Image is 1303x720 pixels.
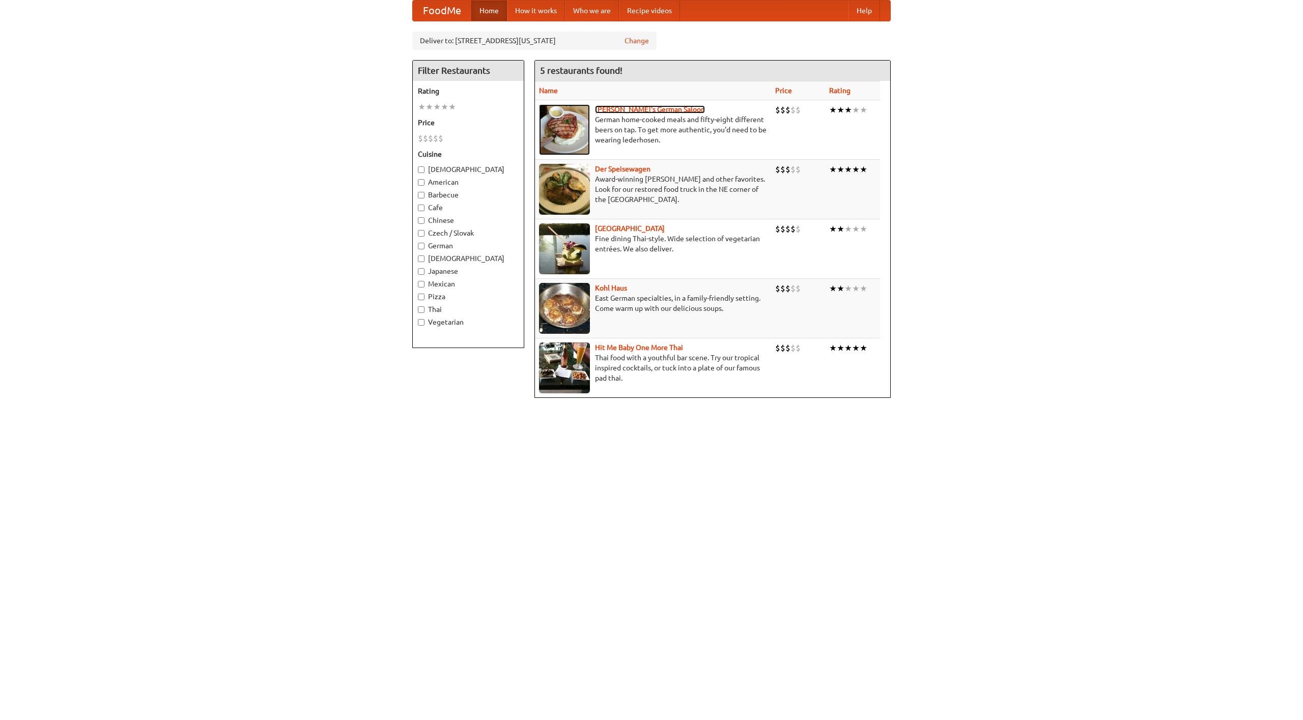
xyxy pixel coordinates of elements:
img: esthers.jpg [539,104,590,155]
a: Hit Me Baby One More Thai [595,343,683,352]
p: Award-winning [PERSON_NAME] and other favorites. Look for our restored food truck in the NE corne... [539,174,767,205]
li: ★ [837,283,844,294]
a: Name [539,87,558,95]
li: ★ [418,101,426,112]
li: $ [775,104,780,116]
li: ★ [837,104,844,116]
li: $ [796,164,801,175]
a: FoodMe [413,1,471,21]
a: Change [625,36,649,46]
li: ★ [844,223,852,235]
li: ★ [852,223,860,235]
p: German home-cooked meals and fifty-eight different beers on tap. To get more authentic, you'd nee... [539,114,767,145]
label: Barbecue [418,190,519,200]
input: German [418,243,424,249]
li: ★ [844,342,852,354]
label: Chinese [418,215,519,225]
label: Cafe [418,203,519,213]
li: $ [785,164,790,175]
li: $ [775,223,780,235]
img: babythai.jpg [539,342,590,393]
li: $ [780,283,785,294]
a: Who we are [565,1,619,21]
li: ★ [433,101,441,112]
label: [DEMOGRAPHIC_DATA] [418,164,519,175]
label: [DEMOGRAPHIC_DATA] [418,253,519,264]
li: $ [785,283,790,294]
li: ★ [852,283,860,294]
li: $ [790,283,796,294]
div: Deliver to: [STREET_ADDRESS][US_STATE] [412,32,657,50]
li: $ [418,133,423,144]
h5: Rating [418,86,519,96]
p: Fine dining Thai-style. Wide selection of vegetarian entrées. We also deliver. [539,234,767,254]
input: Pizza [418,294,424,300]
a: Der Speisewagen [595,165,650,173]
li: ★ [852,342,860,354]
li: ★ [860,164,867,175]
input: American [418,179,424,186]
li: $ [423,133,428,144]
li: $ [790,104,796,116]
li: $ [785,104,790,116]
li: ★ [829,104,837,116]
a: [GEOGRAPHIC_DATA] [595,224,665,233]
li: $ [796,283,801,294]
h4: Filter Restaurants [413,61,524,81]
li: ★ [860,104,867,116]
li: $ [796,342,801,354]
input: Chinese [418,217,424,224]
a: [PERSON_NAME]'s German Saloon [595,105,705,113]
li: ★ [837,342,844,354]
li: $ [428,133,433,144]
input: [DEMOGRAPHIC_DATA] [418,255,424,262]
li: ★ [844,164,852,175]
li: ★ [829,342,837,354]
a: Rating [829,87,851,95]
label: American [418,177,519,187]
input: Thai [418,306,424,313]
img: speisewagen.jpg [539,164,590,215]
h5: Price [418,118,519,128]
p: Thai food with a youthful bar scene. Try our tropical inspired cocktails, or tuck into a plate of... [539,353,767,383]
li: $ [790,342,796,354]
li: $ [780,104,785,116]
li: $ [775,164,780,175]
li: $ [780,342,785,354]
li: $ [775,342,780,354]
p: East German specialties, in a family-friendly setting. Come warm up with our delicious soups. [539,293,767,313]
li: $ [796,104,801,116]
li: ★ [829,223,837,235]
a: Recipe videos [619,1,680,21]
li: ★ [852,164,860,175]
a: Price [775,87,792,95]
a: Home [471,1,507,21]
img: kohlhaus.jpg [539,283,590,334]
li: ★ [837,164,844,175]
li: $ [785,342,790,354]
li: $ [780,164,785,175]
label: Czech / Slovak [418,228,519,238]
li: $ [785,223,790,235]
img: satay.jpg [539,223,590,274]
label: Japanese [418,266,519,276]
a: Kohl Haus [595,284,627,292]
label: Mexican [418,279,519,289]
li: ★ [441,101,448,112]
li: ★ [844,104,852,116]
input: [DEMOGRAPHIC_DATA] [418,166,424,173]
input: Barbecue [418,192,424,198]
li: $ [780,223,785,235]
li: ★ [426,101,433,112]
label: Vegetarian [418,317,519,327]
input: Japanese [418,268,424,275]
li: $ [796,223,801,235]
a: Help [848,1,880,21]
input: Cafe [418,205,424,211]
label: Pizza [418,292,519,302]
